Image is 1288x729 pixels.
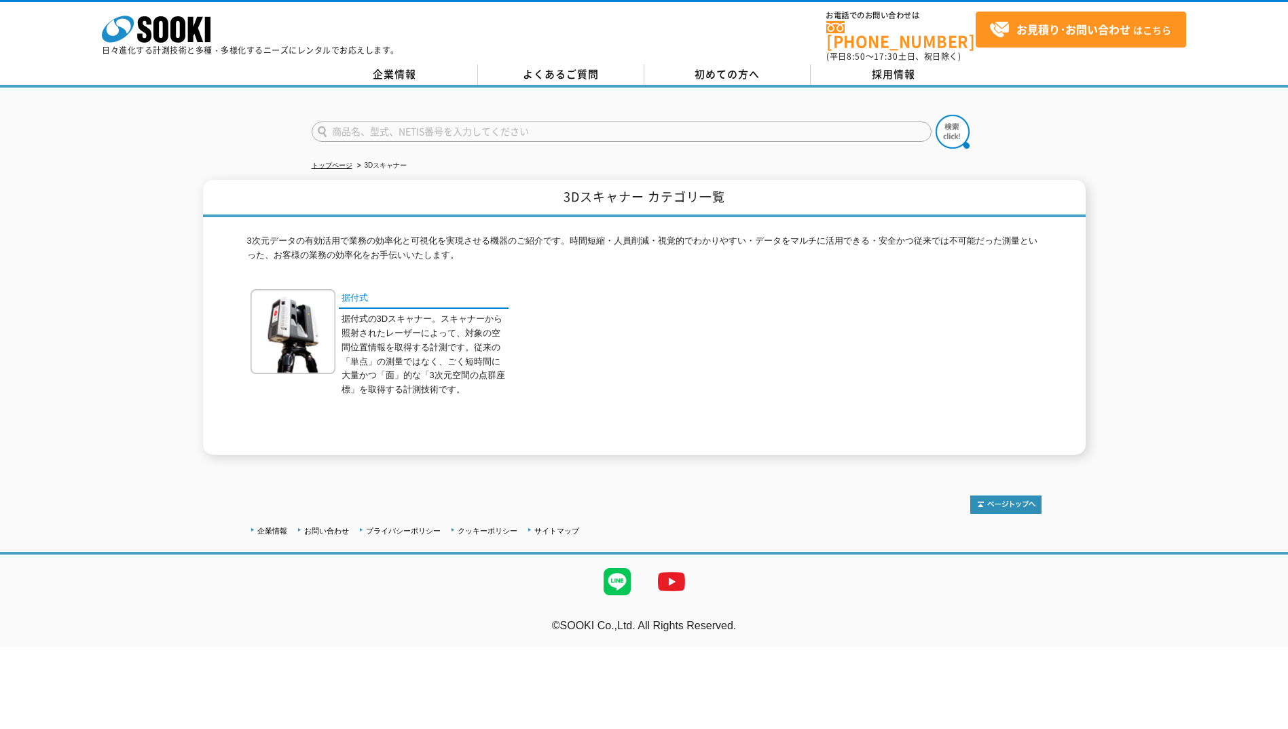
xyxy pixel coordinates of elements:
strong: お見積り･お問い合わせ [1016,21,1130,37]
li: 3Dスキャナー [354,159,407,173]
span: 8:50 [847,50,866,62]
a: サイトマップ [534,527,579,535]
a: お問い合わせ [304,527,349,535]
a: 企業情報 [312,64,478,85]
span: (平日 ～ 土日、祝日除く) [826,50,961,62]
input: 商品名、型式、NETIS番号を入力してください [312,121,932,142]
img: 据付式 [251,289,335,374]
span: 初めての方へ [695,67,760,81]
a: 採用情報 [811,64,977,85]
a: [PHONE_NUMBER] [826,21,976,49]
a: お見積り･お問い合わせはこちら [976,12,1186,48]
a: 据付式 [339,289,509,309]
h1: 3Dスキャナー カテゴリ一覧 [203,180,1086,217]
span: お電話でのお問い合わせは [826,12,976,20]
a: テストMail [1236,634,1288,646]
a: よくあるご質問 [478,64,644,85]
a: 初めての方へ [644,64,811,85]
a: 企業情報 [257,527,287,535]
span: 17:30 [874,50,898,62]
p: 3次元データの有効活用で業務の効率化と可視化を実現させる機器のご紹介です。時間短縮・人員削減・視覚的でわかりやすい・データをマルチに活用できる・安全かつ従来では不可能だった測量といった、お客様の... [247,234,1042,269]
img: LINE [590,555,644,609]
img: トップページへ [970,496,1042,514]
a: プライバシーポリシー [366,527,441,535]
p: 日々進化する計測技術と多種・多様化するニーズにレンタルでお応えします。 [102,46,399,54]
img: btn_search.png [936,115,970,149]
a: トップページ [312,162,352,169]
a: クッキーポリシー [458,527,517,535]
span: はこちら [989,20,1171,40]
img: YouTube [644,555,699,609]
p: 据付式の3Dスキャナー。スキャナーから照射されたレーザーによって、対象の空間位置情報を取得する計測です。従来の「単点」の測量ではなく、ごく短時間に大量かつ「面」的な「3次元空間の点群座標」を取得... [342,312,509,397]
